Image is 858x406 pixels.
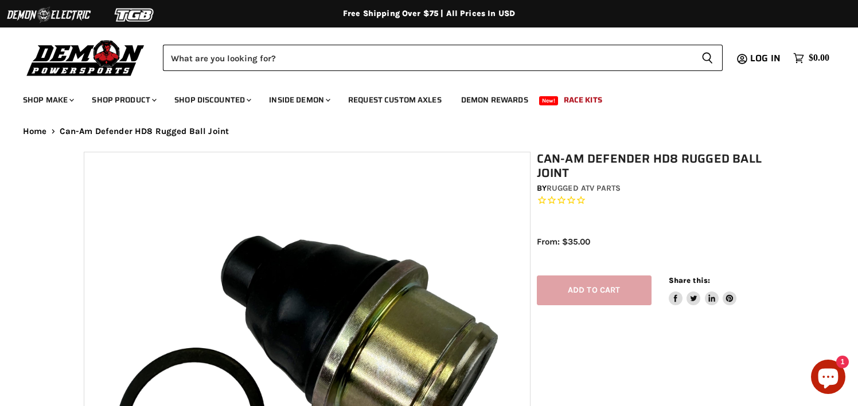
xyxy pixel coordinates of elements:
[14,84,826,112] ul: Main menu
[92,4,178,26] img: TGB Logo 2
[537,236,590,247] span: From: $35.00
[60,127,229,136] span: Can-Am Defender HD8 Rugged Ball Joint
[453,88,537,112] a: Demon Rewards
[14,88,81,112] a: Shop Make
[555,88,611,112] a: Race Kits
[692,45,723,71] button: Search
[340,88,450,112] a: Request Custom Axles
[547,183,621,193] a: Rugged ATV Parts
[23,127,47,136] a: Home
[808,360,849,397] inbox-online-store-chat: Shopify online store chat
[163,45,723,71] form: Product
[669,276,710,285] span: Share this:
[809,53,829,64] span: $0.00
[539,96,559,105] span: New!
[537,152,781,180] h1: Can-Am Defender HD8 Rugged Ball Joint
[163,45,692,71] input: Search
[166,88,258,112] a: Shop Discounted
[537,195,781,207] span: Rated 0.0 out of 5 stars 0 reviews
[260,88,337,112] a: Inside Demon
[669,275,737,306] aside: Share this:
[6,4,92,26] img: Demon Electric Logo 2
[537,182,781,195] div: by
[787,50,835,66] a: $0.00
[750,51,781,65] span: Log in
[23,37,149,78] img: Demon Powersports
[745,53,787,64] a: Log in
[83,88,163,112] a: Shop Product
